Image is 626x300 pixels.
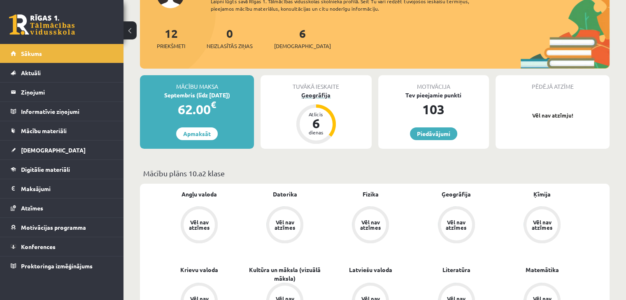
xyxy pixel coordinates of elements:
a: Vēl nav atzīmes [328,206,413,245]
div: Vēl nav atzīmes [273,219,296,230]
legend: Ziņojumi [21,83,113,102]
div: Vēl nav atzīmes [531,219,554,230]
a: Vēl nav atzīmes [414,206,499,245]
a: Apmaksāt [176,127,218,140]
a: Vēl nav atzīmes [242,206,328,245]
span: € [211,99,216,111]
a: Sākums [11,44,113,63]
span: Neizlasītās ziņas [207,42,253,50]
p: Mācību plāns 10.a2 klase [143,168,606,179]
span: Digitālie materiāli [21,166,70,173]
span: Motivācijas programma [21,224,86,231]
a: Literatūra [442,265,470,274]
span: Mācību materiāli [21,127,67,134]
a: Maksājumi [11,179,113,198]
div: 62.00 [140,99,254,119]
a: Krievu valoda [180,265,218,274]
a: Angļu valoda [182,190,217,198]
div: Vēl nav atzīmes [359,219,382,230]
div: Vēl nav atzīmes [445,219,468,230]
a: 0Neizlasītās ziņas [207,26,253,50]
a: Matemātika [525,265,559,274]
div: Mācību maksa [140,75,254,91]
a: Vēl nav atzīmes [499,206,585,245]
div: Septembris (līdz [DATE]) [140,91,254,99]
div: Pēdējā atzīme [496,75,610,91]
a: Aktuāli [11,63,113,82]
span: Sākums [21,50,42,57]
a: Digitālie materiāli [11,160,113,179]
span: Proktoringa izmēģinājums [21,262,93,270]
span: Priekšmeti [157,42,185,50]
div: Tev pieejamie punkti [378,91,489,99]
span: [DEMOGRAPHIC_DATA] [274,42,331,50]
a: [DEMOGRAPHIC_DATA] [11,141,113,159]
a: Ģeogrāfija Atlicis 6 dienas [261,91,371,145]
div: Motivācija [378,75,489,91]
a: Latviešu valoda [349,265,392,274]
span: Konferences [21,243,56,250]
div: Atlicis [304,112,328,117]
a: Mācību materiāli [11,121,113,140]
legend: Informatīvie ziņojumi [21,102,113,121]
a: Konferences [11,237,113,256]
a: Vēl nav atzīmes [156,206,242,245]
span: Atzīmes [21,204,43,212]
a: Ķīmija [533,190,551,198]
div: dienas [304,130,328,135]
a: Kultūra un māksla (vizuālā māksla) [242,265,328,283]
div: 6 [304,117,328,130]
span: Aktuāli [21,69,41,76]
a: Rīgas 1. Tālmācības vidusskola [9,14,75,35]
legend: Maksājumi [21,179,113,198]
div: Tuvākā ieskaite [261,75,371,91]
p: Vēl nav atzīmju! [500,111,605,120]
div: Vēl nav atzīmes [188,219,211,230]
a: Fizika [363,190,379,198]
div: 103 [378,99,489,119]
a: Informatīvie ziņojumi [11,102,113,121]
a: Piedāvājumi [410,127,457,140]
a: 6[DEMOGRAPHIC_DATA] [274,26,331,50]
a: Datorika [273,190,297,198]
a: 12Priekšmeti [157,26,185,50]
div: Ģeogrāfija [261,91,371,99]
span: [DEMOGRAPHIC_DATA] [21,146,86,154]
a: Atzīmes [11,198,113,217]
a: Ģeogrāfija [442,190,471,198]
a: Motivācijas programma [11,218,113,237]
a: Proktoringa izmēģinājums [11,256,113,275]
a: Ziņojumi [11,83,113,102]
